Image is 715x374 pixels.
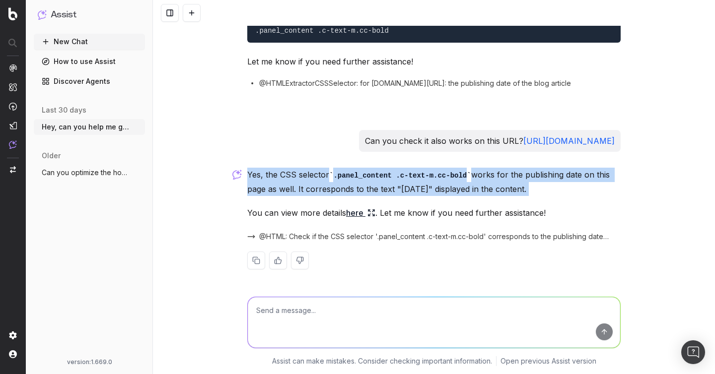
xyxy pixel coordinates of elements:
div: version: 1.669.0 [38,358,141,366]
code: .panel_content .c-text-m.cc-bold [329,172,471,180]
button: Assist [38,8,141,22]
button: @HTML: Check if the CSS selector '.panel_content .c-text-m.cc-bold' corresponds to the publishing... [247,232,621,242]
button: New Chat [34,34,145,50]
button: Can you optimize the homepage? [34,165,145,181]
h1: Assist [51,8,76,22]
img: Botify assist logo [232,170,242,180]
img: Activation [9,102,17,111]
button: Hey, can you help me get the CSS selecto [34,119,145,135]
div: Open Intercom Messenger [681,340,705,364]
span: @HTML: Check if the CSS selector '.panel_content .c-text-m.cc-bold' corresponds to the publishing... [259,232,609,242]
span: Hey, can you help me get the CSS selecto [42,122,129,132]
a: How to use Assist [34,54,145,69]
img: Switch project [10,166,16,173]
span: Can you optimize the homepage? [42,168,129,178]
img: Studio [9,122,17,129]
span: older [42,151,61,161]
img: Intelligence [9,83,17,91]
p: Assist can make mistakes. Consider checking important information. [272,356,492,366]
code: .panel_content .c-text-m.cc-bold [255,27,389,35]
a: here [346,206,375,220]
img: Botify logo [8,7,17,20]
a: Discover Agents [34,73,145,89]
p: You can view more details . Let me know if you need further assistance! [247,206,621,220]
a: Open previous Assist version [500,356,596,366]
img: My account [9,350,17,358]
img: Setting [9,331,17,339]
img: Assist [38,10,47,19]
span: last 30 days [42,105,86,115]
p: Can you check it also works on this URL? [365,134,615,148]
p: Yes, the CSS selector works for the publishing date on this page as well. It corresponds to the t... [247,168,621,196]
p: Let me know if you need further assistance! [247,55,621,68]
img: Analytics [9,64,17,72]
img: Assist [9,140,17,149]
a: [URL][DOMAIN_NAME] [523,136,615,146]
span: @HTMLExtractorCSSSelector: for [DOMAIN_NAME][URL]: the publishing date of the blog article [259,78,571,88]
